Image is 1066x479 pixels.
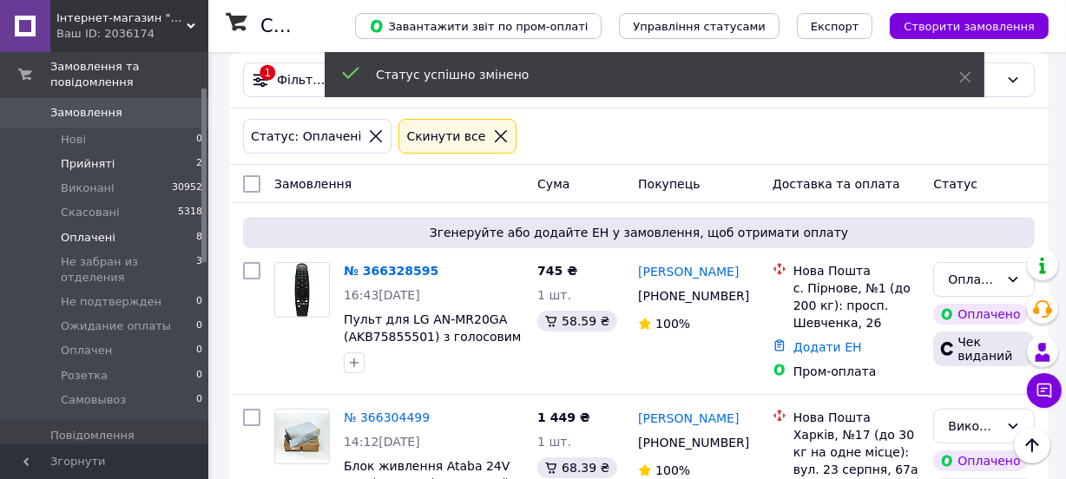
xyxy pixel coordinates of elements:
span: 0 [196,343,202,358]
div: 58.59 ₴ [537,311,616,331]
span: Експорт [811,20,859,33]
button: Завантажити звіт по пром-оплаті [355,13,602,39]
a: [PERSON_NAME] [638,410,739,427]
button: Створити замовлення [890,13,1049,39]
div: Чек виданий [933,331,1035,366]
span: Доставка та оплата [773,177,900,191]
span: 5318 [178,205,202,220]
span: Нові [61,132,86,148]
span: 0 [196,294,202,310]
span: Управління статусами [633,20,766,33]
button: Управління статусами [619,13,780,39]
span: Не подтвержден [61,294,161,310]
span: 0 [196,132,202,148]
span: Оплачені [61,230,115,246]
span: 100% [655,317,690,331]
span: 100% [655,463,690,477]
div: Статус успішно змінено [376,66,916,83]
div: Статус: Оплачені [247,127,365,146]
span: Прийняті [61,156,115,172]
span: Повідомлення [50,428,135,443]
div: Ваш ID: 2036174 [56,26,208,42]
span: Замовлення [274,177,352,191]
div: Оплачено [948,270,999,289]
a: Фото товару [274,262,330,318]
div: Пром-оплата [793,363,920,380]
a: Пульт для LG AN-MR20GA (AKB75855501) з голосовим пошуком [344,312,522,361]
span: Cума [537,177,569,191]
a: Додати ЕН [793,340,862,354]
a: [PERSON_NAME] [638,263,739,280]
span: Розетка [61,368,108,384]
span: 30952 [172,180,202,196]
span: Скасовані [61,205,120,220]
a: Фото товару [274,409,330,464]
span: 3 [196,254,202,285]
span: Самовывоз [61,392,126,408]
div: Cкинути все [403,127,489,146]
span: Замовлення [50,105,122,121]
span: Виконані [61,180,115,196]
span: Покупець [638,177,700,191]
span: 745 ₴ [537,264,577,278]
span: [PHONE_NUMBER] [638,436,749,449]
span: Згенеруйте або додайте ЕН у замовлення, щоб отримати оплату [250,224,1028,241]
span: Оплачен [61,343,112,358]
span: 2 [196,156,202,172]
a: № 366304499 [344,410,430,424]
span: 16:43[DATE] [344,288,420,302]
div: 68.39 ₴ [537,457,616,478]
span: 1 шт. [537,288,571,302]
img: Фото товару [275,413,329,459]
span: 0 [196,368,202,384]
span: 0 [196,392,202,408]
button: Наверх [1014,427,1050,463]
span: Ожидание оплаты [61,318,171,334]
div: Нова Пошта [793,262,920,279]
h1: Список замовлень [260,16,437,36]
div: Оплачено [933,304,1027,325]
span: Замовлення та повідомлення [50,59,208,90]
span: 1 шт. [537,435,571,449]
div: Оплачено [933,450,1027,471]
span: 8 [196,230,202,246]
button: Експорт [797,13,873,39]
img: Фото товару [294,263,309,317]
span: 0 [196,318,202,334]
a: № 366328595 [344,264,438,278]
span: Створити замовлення [904,20,1035,33]
div: с. Пірнове, №1 (до 200 кг): просп. Шевченка, 26 [793,279,920,331]
div: Виконано [948,417,999,436]
span: 1 449 ₴ [537,410,590,424]
span: Не забран из отделения [61,254,196,285]
a: Створити замовлення [872,18,1049,32]
span: [PHONE_NUMBER] [638,289,749,303]
span: Фільтри [277,71,326,89]
button: Чат з покупцем [1027,373,1062,408]
span: Статус [933,177,977,191]
div: Нова Пошта [793,409,920,426]
span: Інтернет-магазин "Aux Market" [56,10,187,26]
span: 14:12[DATE] [344,435,420,449]
span: Завантажити звіт по пром-оплаті [369,18,588,34]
